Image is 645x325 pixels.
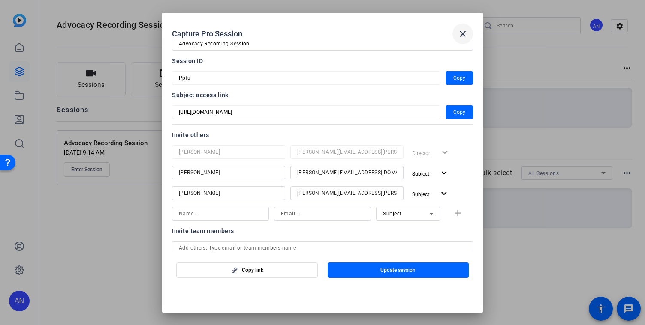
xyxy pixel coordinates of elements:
button: Copy [446,105,473,119]
input: Name... [179,209,262,219]
mat-icon: expand_more [439,168,449,179]
button: Copy [446,71,473,85]
mat-icon: expand_more [439,188,449,199]
input: Name... [179,167,278,178]
div: Session ID [172,56,473,66]
input: Email... [281,209,364,219]
div: Capture Pro Session [172,24,473,44]
mat-icon: close [458,29,468,39]
button: Update session [328,262,469,278]
input: Name... [179,147,278,157]
input: Enter Session Name [179,39,466,49]
button: Subject [409,166,453,181]
input: Email... [297,167,397,178]
input: Add others: Type email or team members name [179,243,466,253]
button: Copy link [176,262,318,278]
span: Subject [412,191,429,197]
div: Subject access link [172,90,473,100]
input: Email... [297,147,397,157]
input: Session OTP [179,107,434,117]
input: Name... [179,188,278,198]
input: Session OTP [179,73,434,83]
div: Invite others [172,130,473,140]
span: Copy [453,107,465,117]
button: Subject [409,186,453,202]
span: Subject [412,171,429,177]
span: Update session [380,267,416,274]
span: Copy link [242,267,263,274]
div: Invite team members [172,226,473,236]
span: Copy [453,73,465,83]
span: Subject [383,211,402,217]
input: Email... [297,188,397,198]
